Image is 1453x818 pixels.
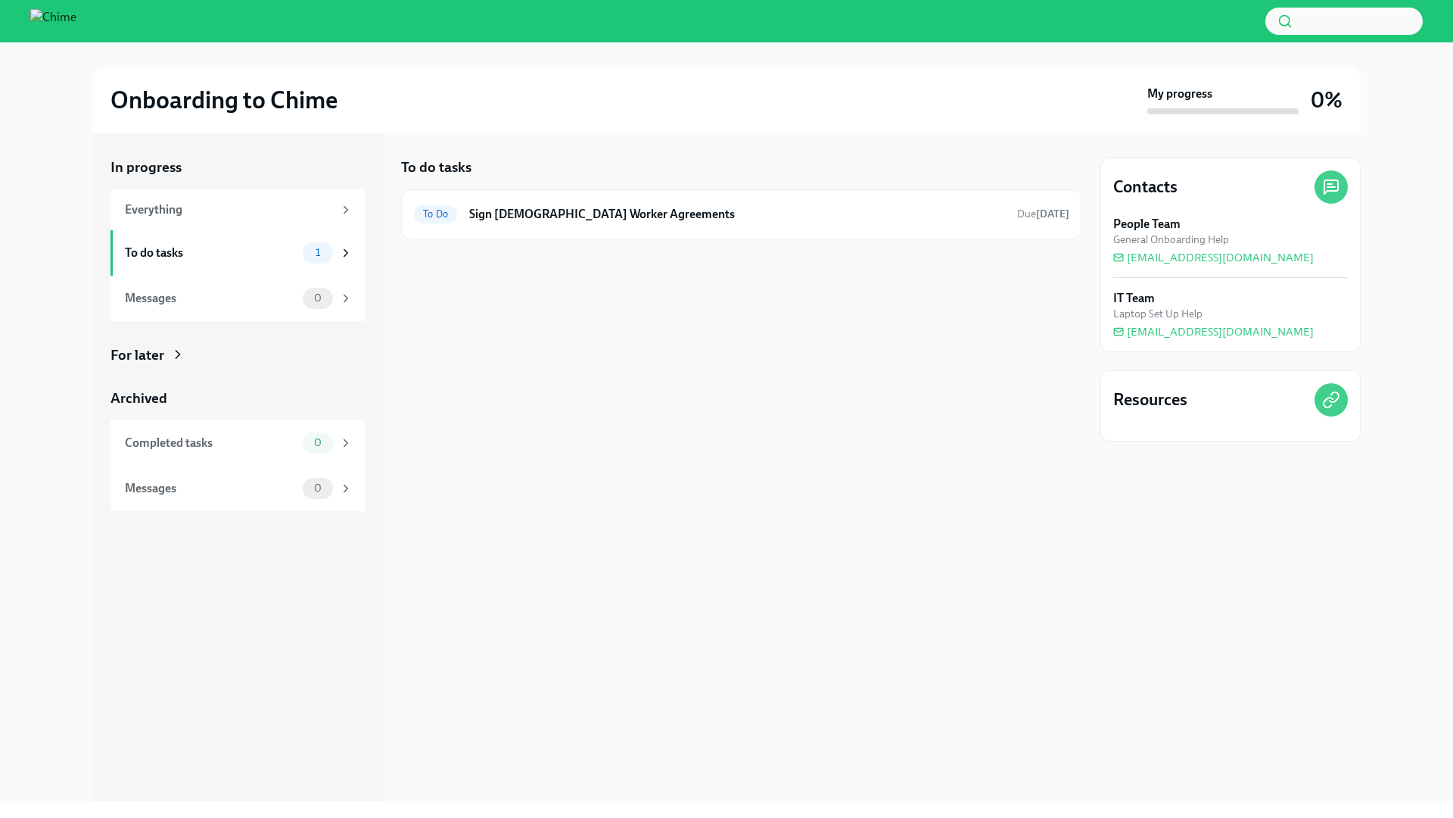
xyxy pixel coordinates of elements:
span: General Onboarding Help [1113,233,1229,247]
h5: To do tasks [401,158,471,177]
h4: Contacts [1113,176,1178,198]
div: Messages [125,480,297,497]
h6: Sign [DEMOGRAPHIC_DATA] Worker Agreements [469,206,1005,223]
a: [EMAIL_ADDRESS][DOMAIN_NAME] [1113,324,1314,339]
span: To Do [414,208,457,220]
a: For later [110,345,365,365]
strong: [DATE] [1036,208,1069,220]
a: Messages0 [110,276,365,321]
span: 0 [305,437,331,448]
a: In progress [110,158,365,177]
strong: My progress [1147,86,1212,102]
div: Completed tasks [125,435,297,451]
a: [EMAIL_ADDRESS][DOMAIN_NAME] [1113,250,1314,265]
strong: People Team [1113,216,1181,233]
div: Everything [125,201,333,218]
h3: 0% [1311,86,1343,114]
span: 0 [305,292,331,304]
a: Everything [110,189,365,230]
div: For later [110,345,164,365]
a: Archived [110,389,365,408]
span: September 14th, 2025 12:00 [1017,207,1069,221]
h4: Resources [1113,389,1187,411]
a: To do tasks1 [110,230,365,276]
a: Messages0 [110,466,365,511]
img: Chime [30,9,76,33]
a: Completed tasks0 [110,420,365,466]
div: To do tasks [125,245,297,261]
span: 0 [305,482,331,494]
span: Laptop Set Up Help [1113,307,1203,321]
h2: Onboarding to Chime [110,85,338,115]
a: To DoSign [DEMOGRAPHIC_DATA] Worker AgreementsDue[DATE] [414,202,1069,226]
div: Messages [125,290,297,307]
span: 1 [306,247,329,258]
span: Due [1017,208,1069,220]
strong: IT Team [1113,290,1155,307]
